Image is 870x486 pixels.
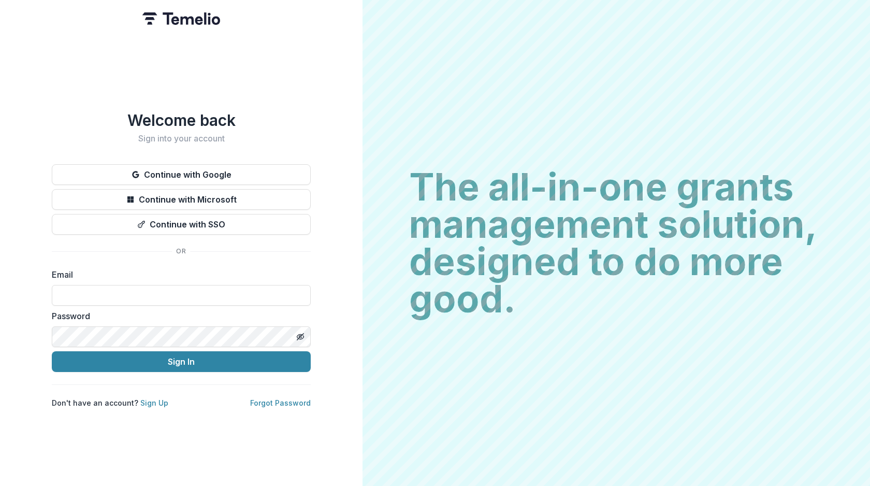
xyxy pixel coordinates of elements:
h2: Sign into your account [52,134,311,144]
p: Don't have an account? [52,397,168,408]
button: Continue with SSO [52,214,311,235]
h1: Welcome back [52,111,311,130]
button: Continue with Google [52,164,311,185]
label: Password [52,310,304,322]
button: Toggle password visibility [292,328,309,345]
a: Forgot Password [250,398,311,407]
a: Sign Up [140,398,168,407]
button: Continue with Microsoft [52,189,311,210]
img: Temelio [142,12,220,25]
button: Sign In [52,351,311,372]
label: Email [52,268,304,281]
